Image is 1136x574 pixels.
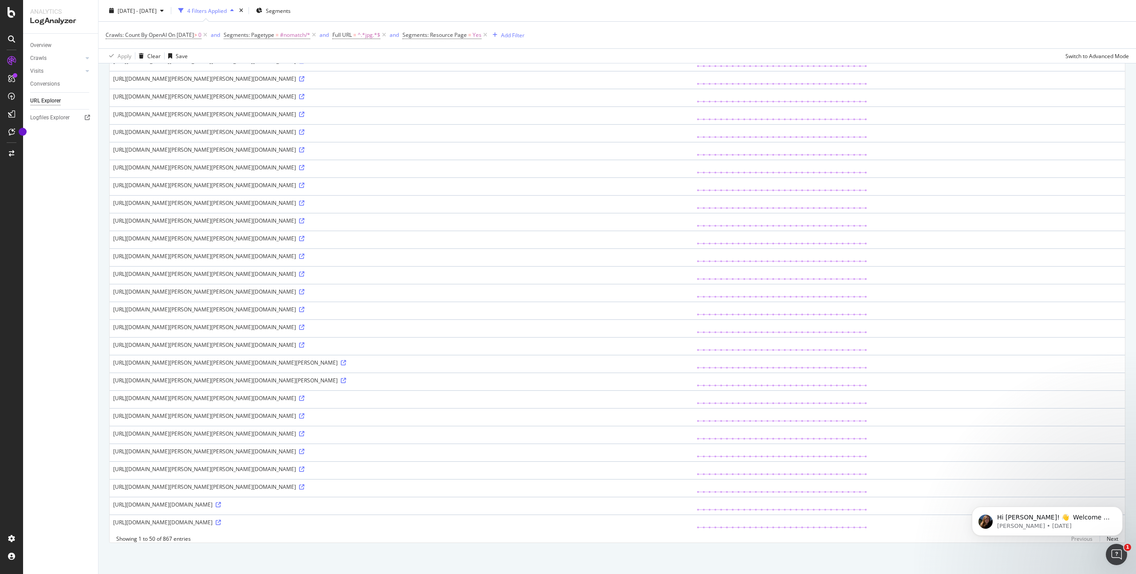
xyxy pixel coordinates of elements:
[18,63,160,93] p: Hello [PERSON_NAME].
[20,299,39,305] span: Home
[402,31,467,39] span: Segments: Resource Page
[501,31,525,39] div: Add Filter
[30,79,92,89] a: Conversions
[194,31,197,39] span: >
[19,128,27,136] div: Tooltip anchor
[224,31,274,39] span: Segments: Pagetype
[18,186,149,196] div: Integrating Web Traffic Data
[473,29,481,41] span: Yes
[1062,49,1129,63] button: Switch to Advanced Mode
[13,216,165,232] div: Understanding AI Bot Data in Botify
[958,488,1136,550] iframe: Intercom notifications message
[175,4,237,18] button: 4 Filters Applied
[187,7,227,14] div: 4 Filters Applied
[135,49,161,63] button: Clear
[30,96,92,106] a: URL Explorer
[276,31,279,39] span: =
[30,41,92,50] a: Overview
[118,7,157,14] span: [DATE] - [DATE]
[30,96,61,106] div: URL Explorer
[165,49,188,63] button: Save
[30,16,91,26] div: LogAnalyzer
[113,306,690,313] div: [URL][DOMAIN_NAME][PERSON_NAME][PERSON_NAME][DOMAIN_NAME]
[113,235,690,242] div: [URL][DOMAIN_NAME][PERSON_NAME][PERSON_NAME][DOMAIN_NAME]
[1106,544,1127,565] iframe: Intercom live chat
[353,31,356,39] span: =
[113,448,690,455] div: [URL][DOMAIN_NAME][PERSON_NAME][PERSON_NAME][DOMAIN_NAME]
[18,17,59,31] img: logo
[106,4,167,18] button: [DATE] - [DATE]
[13,232,165,248] div: Botify Subscription Plans
[106,49,131,63] button: Apply
[198,29,201,41] span: 0
[113,110,690,118] div: [URL][DOMAIN_NAME][PERSON_NAME][PERSON_NAME][DOMAIN_NAME]
[113,93,690,100] div: [URL][DOMAIN_NAME][PERSON_NAME][PERSON_NAME][DOMAIN_NAME]
[266,7,291,14] span: Segments
[113,199,690,207] div: [URL][DOMAIN_NAME][PERSON_NAME][PERSON_NAME][DOMAIN_NAME]
[113,465,690,473] div: [URL][DOMAIN_NAME][PERSON_NAME][PERSON_NAME][DOMAIN_NAME]
[113,270,690,278] div: [URL][DOMAIN_NAME][PERSON_NAME][PERSON_NAME][DOMAIN_NAME]
[30,67,83,76] a: Visits
[113,164,690,171] div: [URL][DOMAIN_NAME][PERSON_NAME][PERSON_NAME][DOMAIN_NAME]
[13,183,165,199] div: Integrating Web Traffic Data
[113,217,690,224] div: [URL][DOMAIN_NAME][PERSON_NAME][PERSON_NAME][DOMAIN_NAME]
[30,113,70,122] div: Logfiles Explorer
[147,52,161,59] div: Clear
[319,31,329,39] button: and
[113,394,690,402] div: [URL][DOMAIN_NAME][PERSON_NAME][PERSON_NAME][DOMAIN_NAME]
[118,277,177,312] button: Help
[74,299,104,305] span: Messages
[113,75,690,83] div: [URL][DOMAIN_NAME][PERSON_NAME][PERSON_NAME][DOMAIN_NAME]
[113,501,690,508] div: [URL][DOMAIN_NAME][DOMAIN_NAME]
[237,6,245,15] div: times
[390,31,399,39] div: and
[30,113,92,122] a: Logfiles Explorer
[113,146,690,153] div: [URL][DOMAIN_NAME][PERSON_NAME][PERSON_NAME][DOMAIN_NAME]
[168,31,194,39] span: On [DATE]
[113,430,690,437] div: [URL][DOMAIN_NAME][PERSON_NAME][PERSON_NAME][DOMAIN_NAME]
[30,41,51,50] div: Overview
[113,252,690,260] div: [URL][DOMAIN_NAME][PERSON_NAME][PERSON_NAME][DOMAIN_NAME]
[13,161,165,179] button: Search for help
[468,31,471,39] span: =
[113,483,690,491] div: [URL][DOMAIN_NAME][PERSON_NAME][PERSON_NAME][DOMAIN_NAME]
[113,519,690,526] div: [URL][DOMAIN_NAME][DOMAIN_NAME]
[18,236,149,245] div: Botify Subscription Plans
[113,412,690,420] div: [URL][DOMAIN_NAME][PERSON_NAME][PERSON_NAME][DOMAIN_NAME]
[30,54,83,63] a: Crawls
[113,181,690,189] div: [URL][DOMAIN_NAME][PERSON_NAME][PERSON_NAME][DOMAIN_NAME]
[112,14,130,32] img: Profile image for Jenny
[252,4,294,18] button: Segments
[280,29,310,41] span: #nomatch/*
[18,93,160,108] p: How can we help?
[211,31,220,39] div: and
[18,136,149,145] div: AI Agent and team can help
[118,52,131,59] div: Apply
[18,166,72,175] span: Search for help
[18,219,149,228] div: Understanding AI Bot Data in Botify
[489,30,525,40] button: Add Filter
[30,67,43,76] div: Visits
[30,79,60,89] div: Conversions
[113,323,690,331] div: [URL][DOMAIN_NAME][PERSON_NAME][PERSON_NAME][DOMAIN_NAME]
[113,341,690,349] div: [URL][DOMAIN_NAME][PERSON_NAME][PERSON_NAME][DOMAIN_NAME]
[18,203,149,212] div: Status Codes and Network Errors
[116,535,191,543] div: Showing 1 to 50 of 867 entries
[129,14,146,32] div: Profile image for Emma
[113,288,690,295] div: [URL][DOMAIN_NAME][PERSON_NAME][PERSON_NAME][DOMAIN_NAME]
[30,7,91,16] div: Analytics
[332,31,352,39] span: Full URL
[30,54,47,63] div: Crawls
[113,377,690,384] div: [URL][DOMAIN_NAME][PERSON_NAME][PERSON_NAME][DOMAIN_NAME][PERSON_NAME]
[95,14,113,32] img: Profile image for Renaud
[106,31,167,39] span: Crawls: Count By OpenAI
[1065,52,1129,59] div: Switch to Advanced Mode
[1124,544,1131,551] span: 1
[113,128,690,136] div: [URL][DOMAIN_NAME][PERSON_NAME][PERSON_NAME][DOMAIN_NAME]
[18,264,159,274] h2: Education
